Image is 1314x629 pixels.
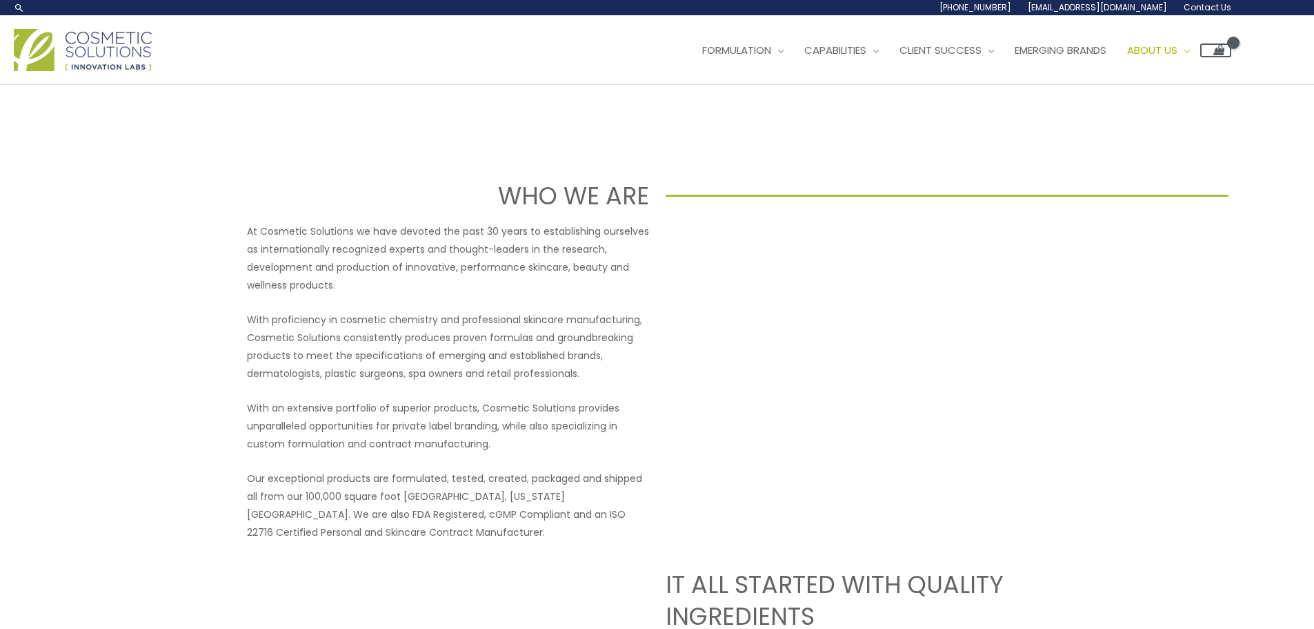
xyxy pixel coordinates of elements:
[692,30,794,71] a: Formulation
[247,222,649,294] p: At Cosmetic Solutions we have devoted the past 30 years to establishing ourselves as internationa...
[666,222,1068,449] iframe: Get to know Cosmetic Solutions Private Label Skin Care
[702,43,771,57] span: Formulation
[794,30,889,71] a: Capabilities
[14,29,152,71] img: Cosmetic Solutions Logo
[939,1,1011,13] span: [PHONE_NUMBER]
[14,2,25,13] a: Search icon link
[1127,43,1177,57] span: About Us
[247,399,649,453] p: With an extensive portfolio of superior products, Cosmetic Solutions provides unparalleled opport...
[1015,43,1106,57] span: Emerging Brands
[1184,1,1231,13] span: Contact Us
[1200,43,1231,57] a: View Shopping Cart, empty
[899,43,982,57] span: Client Success
[247,470,649,541] p: Our exceptional products are formulated, tested, created, packaged and shipped all from our 100,0...
[804,43,866,57] span: Capabilities
[1004,30,1117,71] a: Emerging Brands
[1117,30,1200,71] a: About Us
[681,30,1231,71] nav: Site Navigation
[247,311,649,383] p: With proficiency in cosmetic chemistry and professional skincare manufacturing, Cosmetic Solution...
[1028,1,1167,13] span: [EMAIL_ADDRESS][DOMAIN_NAME]
[889,30,1004,71] a: Client Success
[86,179,649,213] h1: WHO WE ARE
